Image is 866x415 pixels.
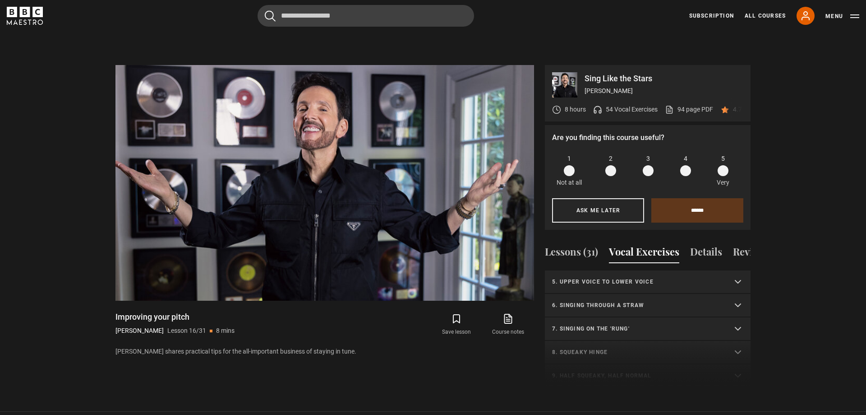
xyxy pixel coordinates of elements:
[606,105,658,114] p: 54 Vocal Exercises
[115,312,235,322] h1: Improving your pitch
[545,317,751,341] summary: 7. Singing on the 'rung'
[609,244,679,263] button: Vocal Exercises
[216,326,235,336] p: 8 mins
[689,12,734,20] a: Subscription
[265,10,276,22] button: Submit the search query
[545,244,598,263] button: Lessons (31)
[552,198,644,223] button: Ask me later
[115,347,534,356] p: [PERSON_NAME] shares practical tips for the all-important business of staying in tune.
[552,278,722,286] p: 5. Upper voice to lower voice
[665,105,713,114] a: 94 page PDF
[545,270,751,294] summary: 5. Upper voice to lower voice
[714,178,732,187] p: Very
[115,326,164,336] p: [PERSON_NAME]
[646,154,650,163] span: 3
[545,294,751,317] summary: 6. Singing through a straw
[565,105,586,114] p: 8 hours
[483,312,534,338] a: Course notes
[585,86,743,96] p: [PERSON_NAME]
[557,178,582,187] p: Not at all
[115,65,534,301] video-js: Video Player
[552,301,722,309] p: 6. Singing through a straw
[745,12,786,20] a: All Courses
[609,154,613,163] span: 2
[585,75,743,83] p: Sing Like the Stars
[167,326,206,336] p: Lesson 16/31
[690,244,722,263] button: Details
[567,154,571,163] span: 1
[825,12,859,21] button: Toggle navigation
[431,312,482,338] button: Save lesson
[7,7,43,25] svg: BBC Maestro
[721,154,725,163] span: 5
[733,244,789,263] button: Reviews (60)
[258,5,474,27] input: Search
[684,154,687,163] span: 4
[552,325,722,333] p: 7. Singing on the 'rung'
[552,132,743,143] p: Are you finding this course useful?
